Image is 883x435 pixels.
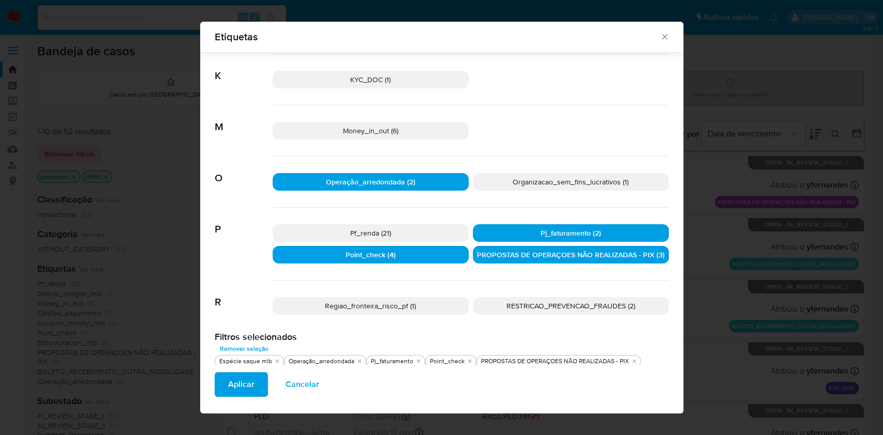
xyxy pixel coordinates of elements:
span: Remover seleção [220,344,268,354]
span: Aplicar [228,373,255,396]
span: M [215,105,273,133]
span: Operação_arredondada (2) [326,177,415,187]
div: Operação_arredondada [287,357,356,366]
span: KYC_DOC (1) [350,74,391,85]
div: KYC_DOC (1) [273,71,469,88]
span: R [215,281,273,308]
div: Organizacao_sem_fins_lucrativos (1) [473,173,669,191]
div: Espécie saque mlb [217,357,274,366]
div: Operação_arredondada (2) [273,173,469,191]
span: Cancelar [286,373,319,396]
div: Pf_renda (21) [273,224,469,242]
div: PROPOSTAS DE OPERAÇOES NÃO REALIZADAS - PIX [479,357,631,366]
span: RESTRICAO_PREVENCAO_FRAUDES (2) [506,301,635,311]
button: tirar Point_check [466,357,474,365]
h2: Filtros selecionados [215,331,669,343]
button: Fechar [660,32,669,41]
div: Money_in_out (6) [273,122,469,139]
button: tirar Pj_faturamento [414,357,423,365]
span: O [215,157,273,184]
div: RESTRICAO_PREVENCAO_FRAUDES (2) [473,297,669,315]
span: PROPOSTAS DE OPERAÇOES NÃO REALIZADAS - PIX (3) [477,250,665,260]
button: tirar Espécie saque mlb [273,357,281,365]
div: Regiao_fronteira_risco_pf (1) [273,297,469,315]
button: Aplicar [215,372,268,397]
span: P [215,208,273,236]
button: Remover seleção [215,343,274,355]
span: Money_in_out (6) [343,126,398,136]
button: tirar PROPOSTAS DE OPERAÇOES NÃO REALIZADAS - PIX [630,357,638,365]
div: Pj_faturamento [369,357,415,366]
span: Point_check (4) [346,250,396,260]
span: K [215,54,273,82]
span: Pf_renda (21) [350,228,391,238]
span: Organizacao_sem_fins_lucrativos (1) [513,177,628,187]
div: PROPOSTAS DE OPERAÇOES NÃO REALIZADAS - PIX (3) [473,246,669,263]
span: Pj_faturamento (2) [541,228,601,238]
button: Cancelar [272,372,333,397]
span: Regiao_fronteira_risco_pf (1) [325,301,416,311]
button: tirar Operação_arredondada [355,357,364,365]
span: Etiquetas [215,32,660,42]
div: Point_check (4) [273,246,469,263]
div: Point_check [428,357,467,366]
div: Pj_faturamento (2) [473,224,669,242]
